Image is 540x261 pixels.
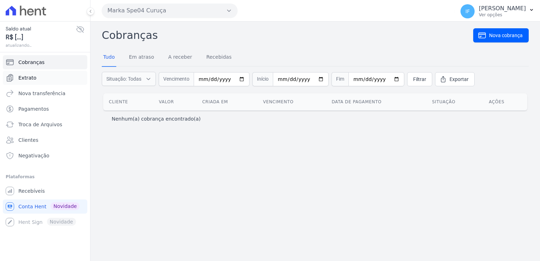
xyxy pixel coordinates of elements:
span: Início [252,72,273,86]
a: Troca de Arquivos [3,117,87,132]
span: Troca de Arquivos [18,121,62,128]
span: Novidade [51,202,80,210]
span: Conta Hent [18,203,46,210]
p: [PERSON_NAME] [479,5,526,12]
a: A receber [167,48,194,67]
button: Situação: Todas [102,72,156,86]
th: Ações [483,93,527,110]
span: Exportar [450,76,469,83]
th: Data de pagamento [326,93,426,110]
a: Negativação [3,149,87,163]
p: Nenhum(a) cobrança encontrado(a) [112,115,201,122]
a: Clientes [3,133,87,147]
span: Vencimento [159,72,194,86]
a: Recebidas [205,48,233,67]
span: Nova transferência [18,90,65,97]
span: atualizando... [6,42,76,48]
span: Fim [331,72,348,86]
a: Conta Hent Novidade [3,199,87,214]
th: Cliente [103,93,153,110]
a: Recebíveis [3,184,87,198]
th: Situação [427,93,483,110]
h2: Cobranças [102,27,473,43]
a: Extrato [3,71,87,85]
a: Em atraso [128,48,155,67]
nav: Sidebar [6,55,84,229]
th: Criada em [196,93,257,110]
span: Recebíveis [18,187,45,195]
span: IF [465,9,470,14]
div: Plataformas [6,173,84,181]
a: Tudo [102,48,116,67]
span: Situação: Todas [106,75,141,82]
span: Filtrar [413,76,426,83]
th: Vencimento [257,93,326,110]
th: Valor [153,93,197,110]
span: Saldo atual [6,25,76,33]
a: Cobranças [3,55,87,69]
a: Nova transferência [3,86,87,100]
span: Pagamentos [18,105,49,112]
a: Exportar [435,72,475,86]
button: IF [PERSON_NAME] Ver opções [455,1,540,21]
span: Nova cobrança [489,32,523,39]
span: Negativação [18,152,49,159]
p: Ver opções [479,12,526,18]
span: Extrato [18,74,36,81]
span: R$ [...] [6,33,76,42]
a: Filtrar [407,72,432,86]
a: Nova cobrança [473,28,529,42]
a: Pagamentos [3,102,87,116]
span: Cobranças [18,59,45,66]
span: Clientes [18,137,38,144]
button: Marka Spe04 Curuça [102,4,237,18]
